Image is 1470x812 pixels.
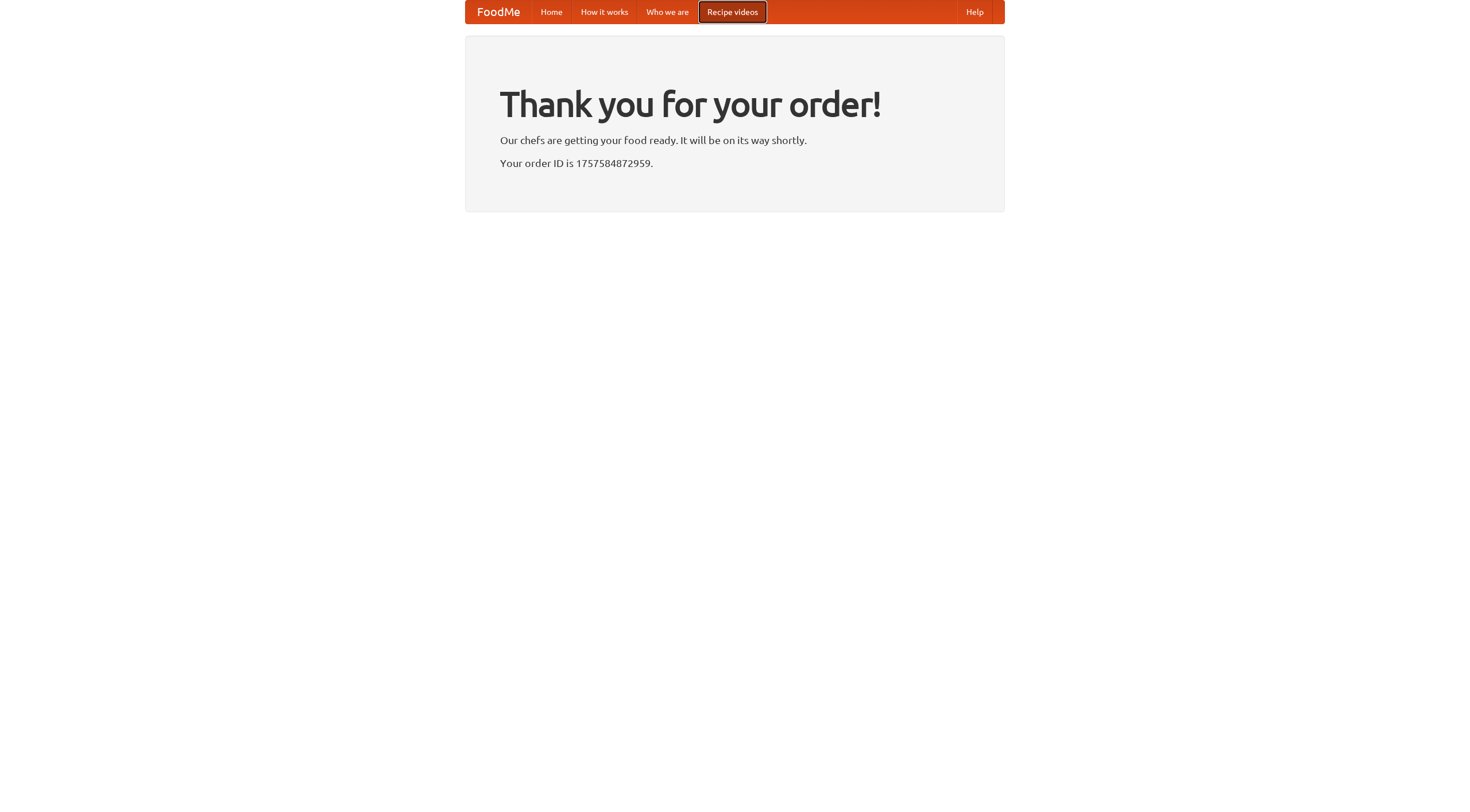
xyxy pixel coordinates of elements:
h1: Thank you for your order! [500,76,970,131]
a: Who we are [637,1,698,24]
a: Help [957,1,993,24]
p: Your order ID is 1757584872959. [500,154,970,172]
a: Home [532,1,572,24]
a: FoodMe [466,1,532,24]
a: Recipe videos [698,1,767,24]
a: How it works [572,1,637,24]
p: Our chefs are getting your food ready. It will be on its way shortly. [500,131,970,149]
